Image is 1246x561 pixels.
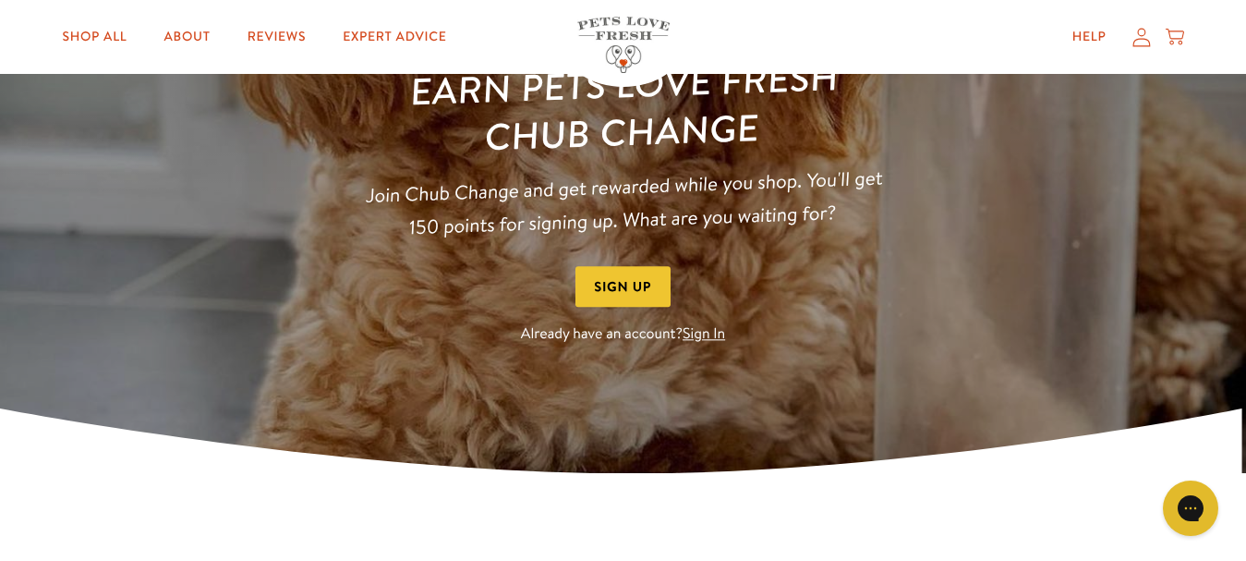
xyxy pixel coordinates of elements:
[233,18,321,55] a: Reviews
[355,50,891,165] h1: Earn Pets Love Fresh Chub Change
[328,18,461,55] a: Expert Advice
[575,266,671,308] button: Sign Up
[356,161,891,245] p: Join Chub Change and get rewarded while you shop. You'll get 150 points for signing up. What are ...
[683,324,725,345] a: Sign In
[150,18,225,55] a: About
[47,18,141,55] a: Shop All
[1058,18,1121,55] a: Help
[357,323,889,348] p: Already have an account?
[1154,474,1228,543] iframe: Gorgias live chat messenger
[577,17,670,73] img: Pets Love Fresh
